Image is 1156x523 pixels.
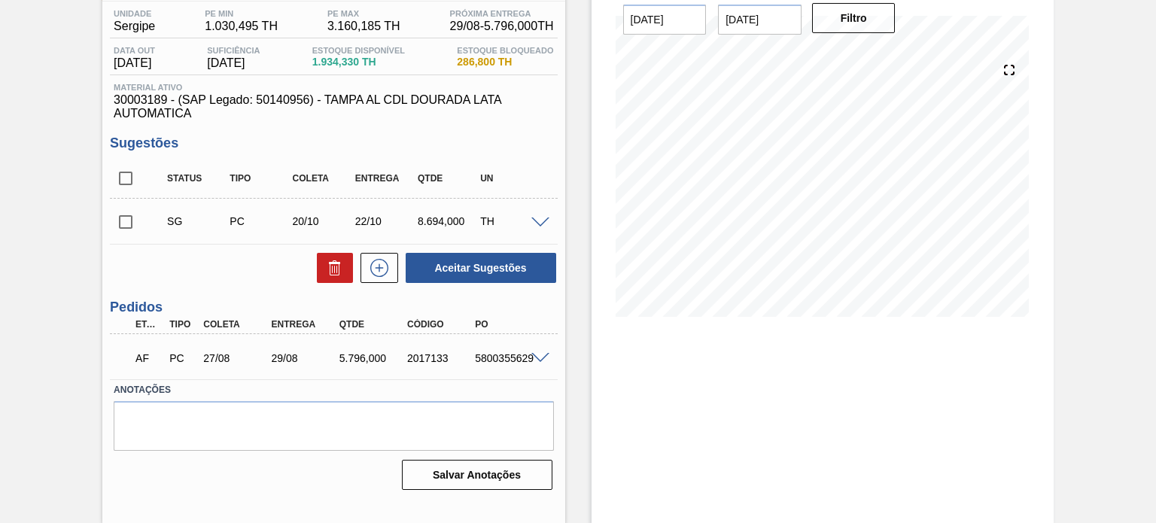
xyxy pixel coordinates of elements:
[812,3,896,33] button: Filtro
[207,56,260,70] span: [DATE]
[114,46,155,55] span: Data out
[205,9,278,18] span: PE MIN
[457,56,553,68] span: 286,800 TH
[471,319,546,330] div: PO
[289,215,357,227] div: 20/10/2025
[312,46,405,55] span: Estoque Disponível
[114,56,155,70] span: [DATE]
[226,215,294,227] div: Pedido de Compra
[351,215,420,227] div: 22/10/2025
[199,352,274,364] div: 27/08/2025
[132,319,166,330] div: Etapa
[327,20,400,33] span: 3.160,185 TH
[718,5,802,35] input: dd/mm/yyyy
[135,352,162,364] p: AF
[207,46,260,55] span: Suficiência
[327,9,400,18] span: PE MAX
[114,20,155,33] span: Sergipe
[406,253,556,283] button: Aceitar Sugestões
[166,352,199,364] div: Pedido de Compra
[476,173,545,184] div: UN
[623,5,707,35] input: dd/mm/yyyy
[268,352,342,364] div: 29/08/2025
[414,215,482,227] div: 8.694,000
[110,135,557,151] h3: Sugestões
[353,253,398,283] div: Nova sugestão
[402,460,552,490] button: Salvar Anotações
[110,300,557,315] h3: Pedidos
[312,56,405,68] span: 1.934,330 TH
[450,20,554,33] span: 29/08 - 5.796,000 TH
[450,9,554,18] span: Próxima Entrega
[114,9,155,18] span: Unidade
[398,251,558,284] div: Aceitar Sugestões
[471,352,546,364] div: 5800355629
[414,173,482,184] div: Qtde
[336,352,410,364] div: 5.796,000
[114,379,553,401] label: Anotações
[163,215,232,227] div: Sugestão Criada
[403,319,478,330] div: Código
[166,319,199,330] div: Tipo
[163,173,232,184] div: Status
[114,83,553,92] span: Material ativo
[336,319,410,330] div: Qtde
[205,20,278,33] span: 1.030,495 TH
[309,253,353,283] div: Excluir Sugestões
[226,173,294,184] div: Tipo
[351,173,420,184] div: Entrega
[476,215,545,227] div: TH
[289,173,357,184] div: Coleta
[403,352,478,364] div: 2017133
[199,319,274,330] div: Coleta
[457,46,553,55] span: Estoque Bloqueado
[268,319,342,330] div: Entrega
[114,93,553,120] span: 30003189 - (SAP Legado: 50140956) - TAMPA AL CDL DOURADA LATA AUTOMATICA
[132,342,166,375] div: Aguardando Faturamento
